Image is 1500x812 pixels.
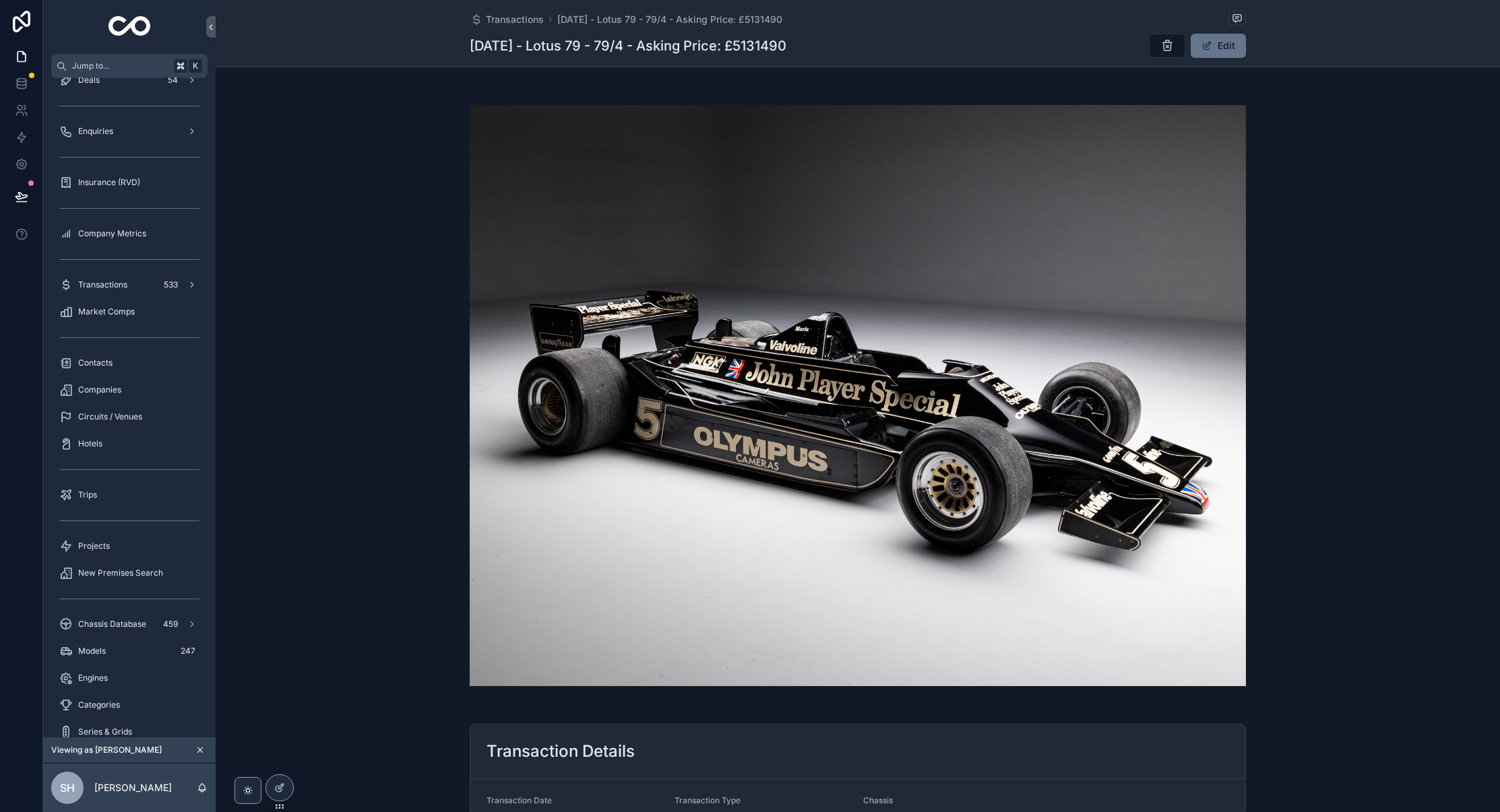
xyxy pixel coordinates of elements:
[78,438,102,449] span: Hotels
[51,720,208,744] a: Series & Grids
[51,666,208,690] a: Engines
[51,222,208,246] a: Company Metrics
[675,795,741,805] span: Transaction Type
[51,483,208,507] a: Trips
[78,673,108,683] span: Engines
[51,693,208,717] a: Categories
[78,177,140,188] span: Insurance (RVD)
[51,170,208,195] a: Insurance (RVD)
[51,119,208,143] a: Enquiries
[51,612,208,636] a: Chassis Database459
[78,384,121,395] span: Companies
[177,643,199,659] div: 247
[487,741,635,762] h2: Transaction Details
[51,534,208,558] a: Projects
[470,105,1246,686] img: atthJ6S1FHVQ2KKdw12035-image-2.jpeg
[78,619,146,630] span: Chassis Database
[51,378,208,402] a: Companies
[51,54,208,78] button: Jump to...K
[1191,34,1246,58] button: Edit
[51,351,208,375] a: Contacts
[78,306,135,317] span: Market Comps
[470,36,786,55] h1: [DATE] - Lotus 79 - 79/4 - Asking Price: £5131490
[51,405,208,429] a: Circuits / Venues
[78,358,113,368] span: Contacts
[78,541,110,551] span: Projects
[78,700,120,710] span: Categories
[470,13,544,26] a: Transactions
[60,780,75,796] span: SH
[78,646,106,656] span: Models
[51,300,208,324] a: Market Comps
[51,273,208,297] a: Transactions533
[863,795,893,805] span: Chassis
[486,13,544,26] span: Transactions
[51,745,162,755] span: Viewing as [PERSON_NAME]
[78,279,127,290] span: Transactions
[78,726,132,737] span: Series & Grids
[51,639,208,663] a: Models247
[72,61,168,71] span: Jump to...
[487,795,552,805] span: Transaction Date
[78,568,163,578] span: New Premises Search
[51,561,208,585] a: New Premises Search
[159,616,182,632] div: 459
[108,16,151,38] img: App logo
[94,781,172,794] p: [PERSON_NAME]
[557,13,782,26] a: [DATE] - Lotus 79 - 79/4 - Asking Price: £5131490
[51,68,208,92] a: Deals54
[78,75,100,86] span: Deals
[51,432,208,456] a: Hotels
[78,228,146,239] span: Company Metrics
[190,61,201,71] span: K
[160,277,182,293] div: 533
[164,72,182,88] div: 54
[78,489,97,500] span: Trips
[78,126,113,137] span: Enquiries
[78,411,142,422] span: Circuits / Venues
[43,78,216,737] div: scrollable content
